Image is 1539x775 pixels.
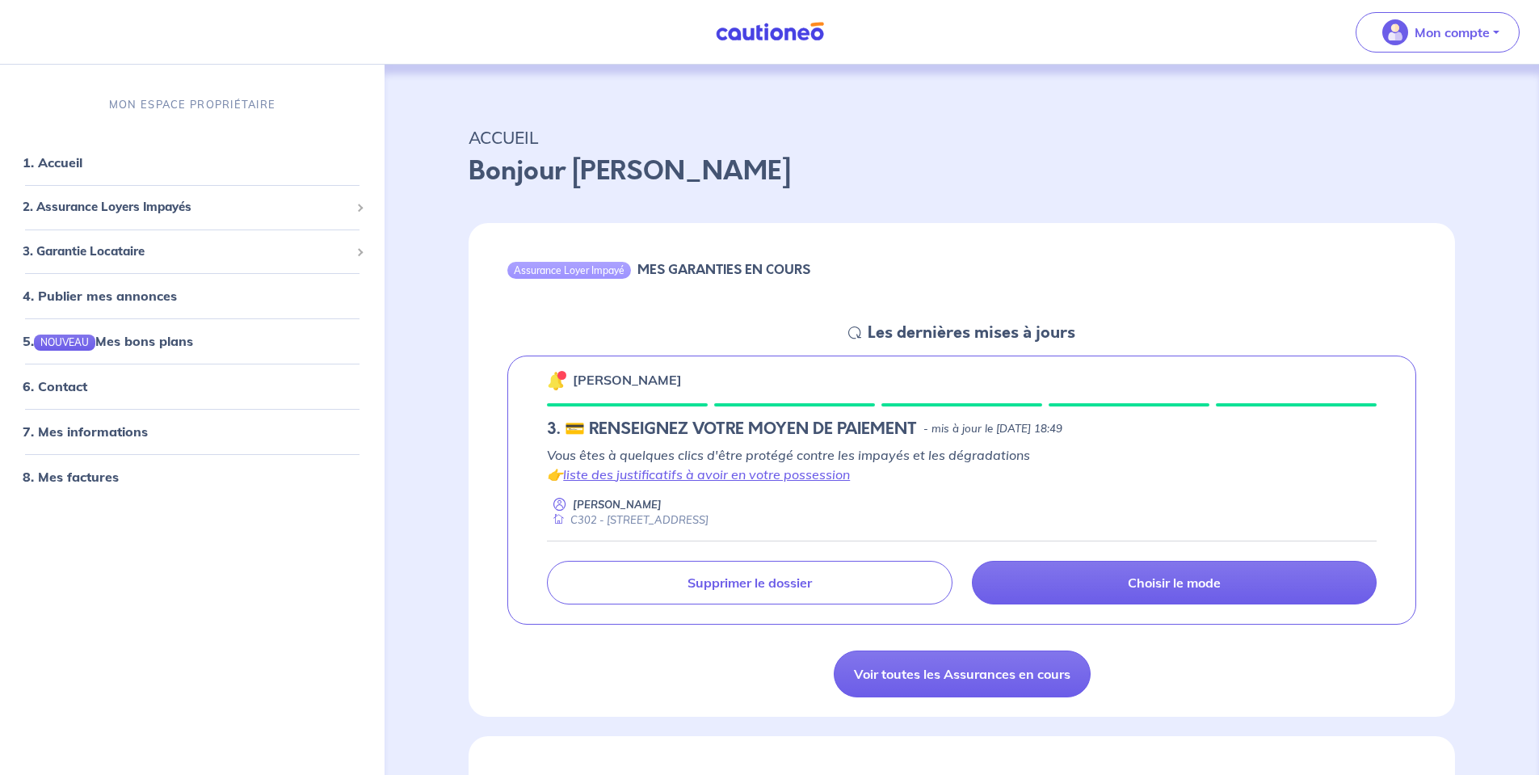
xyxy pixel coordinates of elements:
img: Cautioneo [709,22,830,42]
div: C302 - [STREET_ADDRESS] [547,512,709,528]
img: 🔔 [547,371,566,390]
a: Voir toutes les Assurances en cours [834,651,1091,697]
p: Choisir le mode [1128,575,1221,591]
div: 4. Publier mes annonces [6,280,378,312]
p: - mis à jour le [DATE] 18:49 [923,421,1062,437]
a: 6. Contact [23,378,87,394]
div: 1. Accueil [6,146,378,179]
p: ACCUEIL [469,123,1455,152]
p: Mon compte [1415,23,1490,42]
div: Assurance Loyer Impayé [507,262,631,278]
div: state: CHOOSE-BILLING, Context: NEW,NO-CERTIFICATE,ALONE,LESSOR-DOCUMENTS [547,419,1377,439]
p: Supprimer le dossier [688,575,812,591]
a: Choisir le mode [972,561,1377,604]
h5: Les dernières mises à jours [868,323,1075,343]
button: illu_account_valid_menu.svgMon compte [1356,12,1520,53]
span: 2. Assurance Loyers Impayés [23,198,350,217]
p: Vous êtes à quelques clics d'être protégé contre les impayés et les dégradations 👉 [547,445,1377,484]
div: 2. Assurance Loyers Impayés [6,192,378,223]
a: 8. Mes factures [23,469,119,485]
div: 5.NOUVEAUMes bons plans [6,325,378,357]
a: 4. Publier mes annonces [23,288,177,304]
a: Supprimer le dossier [547,561,952,604]
a: 1. Accueil [23,154,82,171]
a: liste des justificatifs à avoir en votre possession [563,466,850,482]
div: 3. Garantie Locataire [6,236,378,267]
p: MON ESPACE PROPRIÉTAIRE [109,97,275,112]
img: illu_account_valid_menu.svg [1382,19,1408,45]
h6: MES GARANTIES EN COURS [637,262,810,277]
a: 5.NOUVEAUMes bons plans [23,333,193,349]
div: 8. Mes factures [6,461,378,493]
span: 3. Garantie Locataire [23,242,350,261]
p: [PERSON_NAME] [573,370,682,390]
a: 7. Mes informations [23,423,148,440]
h5: 3. 💳 RENSEIGNEZ VOTRE MOYEN DE PAIEMENT [547,419,917,439]
div: 7. Mes informations [6,415,378,448]
p: [PERSON_NAME] [573,497,662,512]
p: Bonjour [PERSON_NAME] [469,152,1455,191]
div: 6. Contact [6,370,378,402]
